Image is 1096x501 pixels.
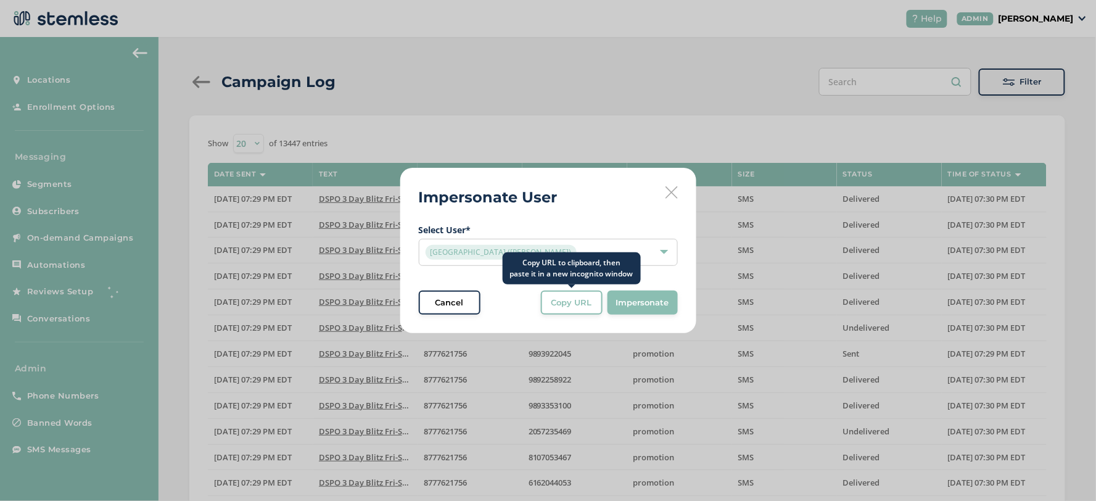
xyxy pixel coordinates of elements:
[419,223,678,236] label: Select User
[541,291,603,315] button: Copy URL
[426,245,577,260] span: [GEOGRAPHIC_DATA] ([PERSON_NAME])
[503,252,641,284] div: Copy URL to clipboard, then paste it in a new incognito window
[616,297,669,309] span: Impersonate
[435,297,464,309] span: Cancel
[419,186,558,209] h2: Impersonate User
[1034,442,1096,501] iframe: Chat Widget
[551,297,592,309] span: Copy URL
[608,291,678,315] button: Impersonate
[419,291,480,315] button: Cancel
